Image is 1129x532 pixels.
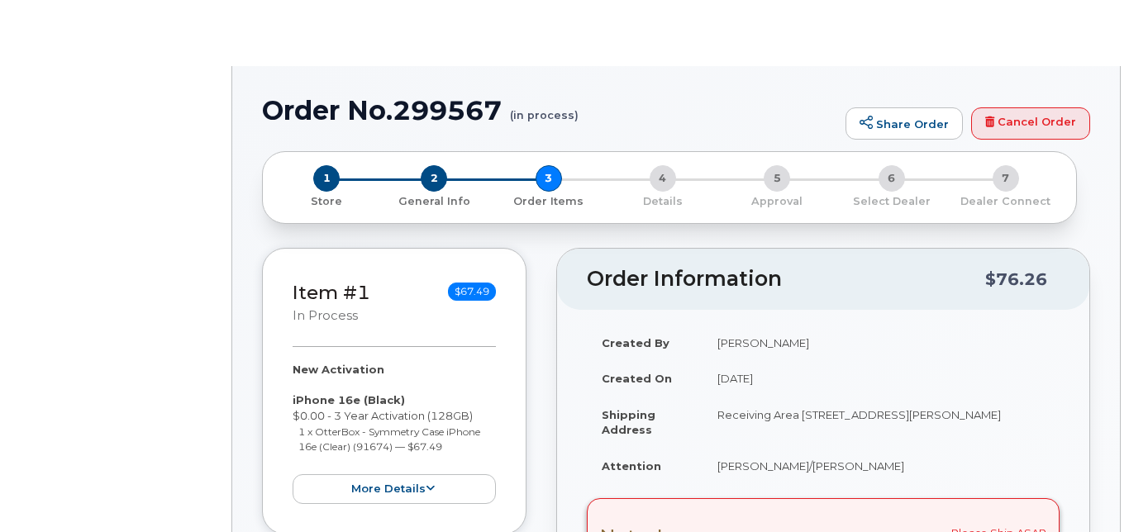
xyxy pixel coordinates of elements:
[703,397,1060,448] td: Receiving Area [STREET_ADDRESS][PERSON_NAME]
[510,96,579,121] small: (in process)
[293,474,496,505] button: more details
[846,107,963,140] a: Share Order
[703,448,1060,484] td: [PERSON_NAME]/[PERSON_NAME]
[262,96,837,125] h1: Order No.299567
[602,372,672,385] strong: Created On
[283,194,370,209] p: Store
[421,165,447,192] span: 2
[383,194,484,209] p: General Info
[276,192,377,209] a: 1 Store
[703,325,1060,361] td: [PERSON_NAME]
[703,360,1060,397] td: [DATE]
[602,459,661,473] strong: Attention
[971,107,1090,140] a: Cancel Order
[602,408,655,437] strong: Shipping Address
[293,393,405,406] strong: iPhone 16e (Black)
[313,165,340,192] span: 1
[298,425,480,454] small: 1 x OtterBox - Symmetry Case iPhone 16e (Clear) (91674) — $67.49
[293,308,358,323] small: in process
[985,264,1047,295] div: $76.26
[587,268,985,291] h2: Order Information
[448,283,496,301] span: $67.49
[377,192,491,209] a: 2 General Info
[602,336,669,349] strong: Created By
[293,363,384,376] strong: New Activation
[293,362,496,504] div: $0.00 - 3 Year Activation (128GB)
[293,281,370,304] a: Item #1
